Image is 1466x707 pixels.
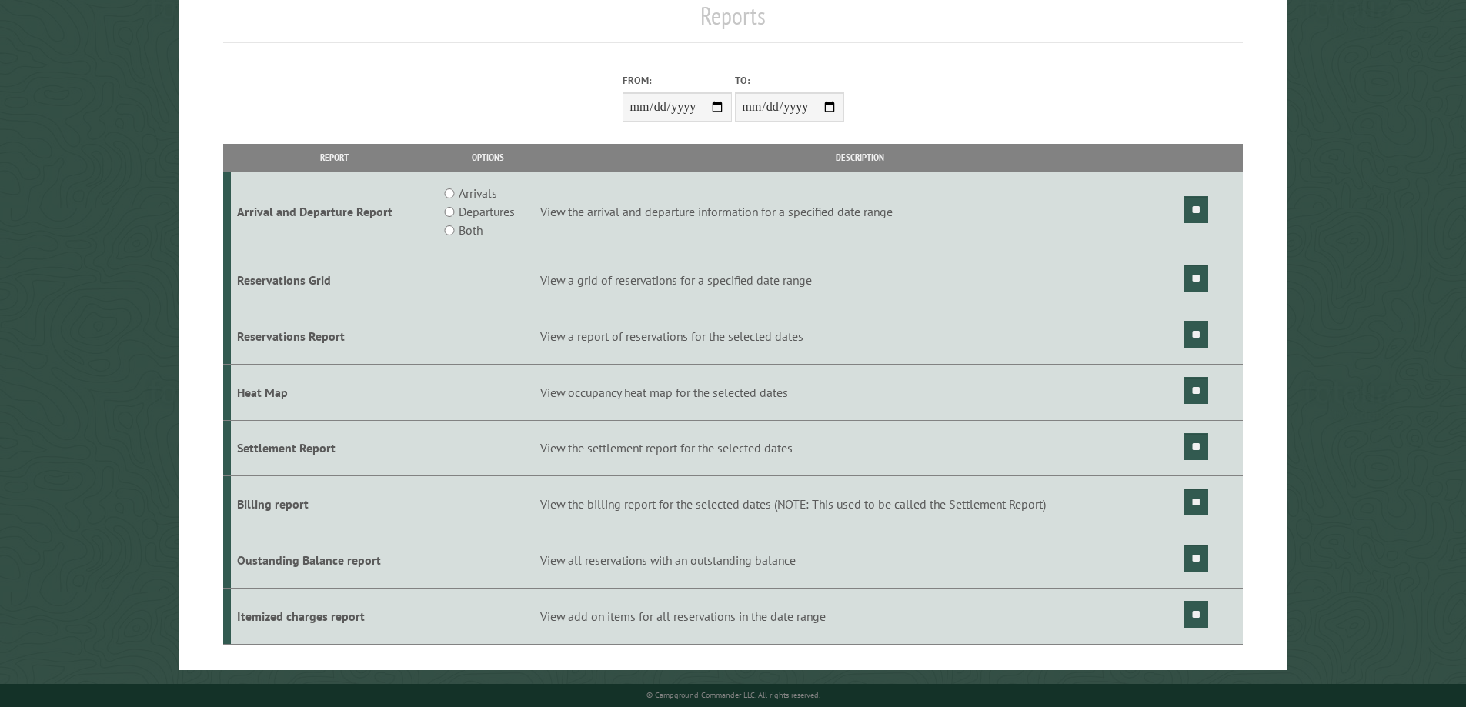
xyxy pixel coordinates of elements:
[538,476,1182,532] td: View the billing report for the selected dates (NOTE: This used to be called the Settlement Report)
[646,690,820,700] small: © Campground Commander LLC. All rights reserved.
[231,308,438,364] td: Reservations Report
[231,532,438,589] td: Oustanding Balance report
[459,202,515,221] label: Departures
[538,172,1182,252] td: View the arrival and departure information for a specified date range
[538,420,1182,476] td: View the settlement report for the selected dates
[538,144,1182,171] th: Description
[437,144,537,171] th: Options
[459,221,483,239] label: Both
[223,1,1244,43] h1: Reports
[623,73,732,88] label: From:
[231,476,438,532] td: Billing report
[231,144,438,171] th: Report
[231,252,438,308] td: Reservations Grid
[538,308,1182,364] td: View a report of reservations for the selected dates
[231,172,438,252] td: Arrival and Departure Report
[231,588,438,644] td: Itemized charges report
[231,420,438,476] td: Settlement Report
[538,252,1182,308] td: View a grid of reservations for a specified date range
[538,364,1182,420] td: View occupancy heat map for the selected dates
[538,588,1182,644] td: View add on items for all reservations in the date range
[735,73,844,88] label: To:
[231,364,438,420] td: Heat Map
[538,532,1182,589] td: View all reservations with an outstanding balance
[459,184,497,202] label: Arrivals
